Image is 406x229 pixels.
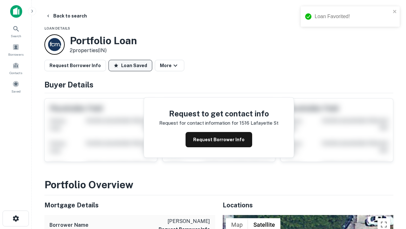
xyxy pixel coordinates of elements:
[374,158,406,188] iframe: Chat Widget
[43,10,89,22] button: Back to search
[2,41,30,58] a: Borrowers
[44,60,106,71] button: Request Borrower Info
[70,35,137,47] h3: Portfolio Loan
[2,78,30,95] a: Saved
[44,26,70,30] span: Loan Details
[10,70,22,75] span: Contacts
[393,9,397,15] button: close
[70,47,137,54] p: 2 properties (IN)
[159,119,238,127] p: Request for contact information for
[10,5,22,18] img: capitalize-icon.png
[44,200,215,210] h5: Mortgage Details
[159,218,210,225] p: [PERSON_NAME]
[11,33,21,38] span: Search
[223,200,393,210] h5: Locations
[11,89,21,94] span: Saved
[44,79,393,90] h4: Buyer Details
[44,177,393,192] h3: Portfolio Overview
[8,52,23,57] span: Borrowers
[239,119,278,127] p: 1516 lafayette st
[186,132,252,147] button: Request Borrower Info
[159,108,278,119] h4: Request to get contact info
[49,221,88,229] h6: Borrower Name
[2,59,30,77] a: Contacts
[315,13,391,20] div: Loan Favorited!
[155,60,184,71] button: More
[108,60,152,71] button: Loan Saved
[2,23,30,40] a: Search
